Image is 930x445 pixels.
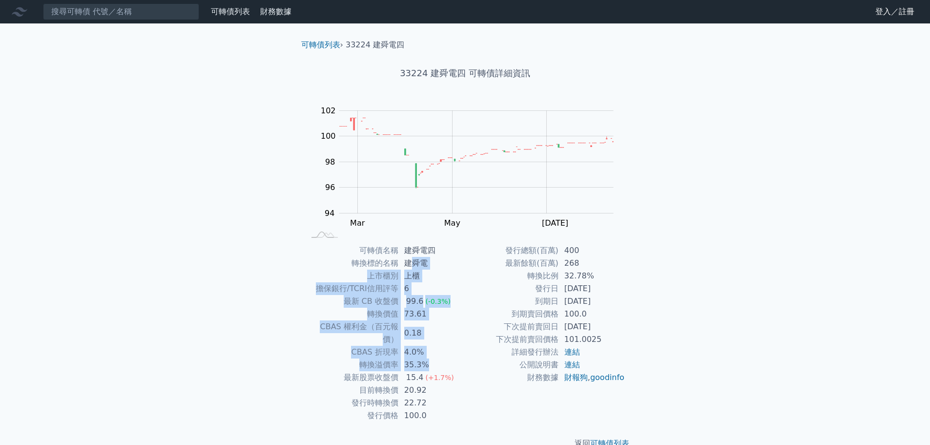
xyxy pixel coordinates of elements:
td: 400 [558,244,625,257]
tspan: 96 [325,183,335,192]
h1: 33224 建舜電四 可轉債詳細資訊 [293,66,637,80]
span: (-0.3%) [425,297,451,305]
td: 35.3% [398,359,465,371]
td: 最新 CB 收盤價 [305,295,398,308]
tspan: [DATE] [542,218,568,228]
a: 連結 [564,347,580,357]
td: 最新餘額(百萬) [465,257,558,270]
tspan: 100 [321,131,336,141]
td: CBAS 權利金（百元報價） [305,320,398,346]
a: 可轉債列表 [211,7,250,16]
td: 22.72 [398,397,465,409]
td: 到期賣回價格 [465,308,558,320]
td: 詳細發行辦法 [465,346,558,359]
td: 101.0025 [558,333,625,346]
li: 33224 建舜電四 [346,39,404,51]
g: Chart [316,106,628,228]
td: 上櫃 [398,270,465,282]
td: 下次提前賣回日 [465,320,558,333]
td: 發行價格 [305,409,398,422]
div: 15.4 [404,371,426,384]
tspan: 98 [325,157,335,167]
td: 4.0% [398,346,465,359]
td: 發行總額(百萬) [465,244,558,257]
td: , [558,371,625,384]
a: goodinfo [590,373,624,382]
span: (+1.7%) [425,374,454,381]
input: 搜尋可轉債 代號／名稱 [43,3,199,20]
td: 建舜電 [398,257,465,270]
td: [DATE] [558,282,625,295]
td: 100.0 [558,308,625,320]
div: 聊天小工具 [881,398,930,445]
td: 發行時轉換價 [305,397,398,409]
g: Series [339,118,613,188]
tspan: May [444,218,460,228]
td: 73.61 [398,308,465,320]
td: 可轉債名稱 [305,244,398,257]
a: 可轉債列表 [301,40,340,49]
td: 發行日 [465,282,558,295]
tspan: Mar [350,218,365,228]
td: [DATE] [558,295,625,308]
td: 建舜電四 [398,244,465,257]
iframe: Chat Widget [881,398,930,445]
a: 財務數據 [260,7,291,16]
td: [DATE] [558,320,625,333]
td: 6 [398,282,465,295]
td: 32.78% [558,270,625,282]
tspan: 102 [321,106,336,115]
td: 20.92 [398,384,465,397]
div: 99.6 [404,295,426,308]
td: 最新股票收盤價 [305,371,398,384]
td: 上市櫃別 [305,270,398,282]
td: 擔保銀行/TCRI信用評等 [305,282,398,295]
tspan: 94 [325,209,334,218]
td: 100.0 [398,409,465,422]
td: CBAS 折現率 [305,346,398,359]
td: 268 [558,257,625,270]
a: 財報狗 [564,373,588,382]
li: › [301,39,343,51]
td: 下次提前賣回價格 [465,333,558,346]
td: 目前轉換價 [305,384,398,397]
a: 登入／註冊 [868,4,922,20]
td: 財務數據 [465,371,558,384]
td: 到期日 [465,295,558,308]
td: 轉換比例 [465,270,558,282]
td: 公開說明書 [465,359,558,371]
td: 轉換價值 [305,308,398,320]
td: 轉換標的名稱 [305,257,398,270]
td: 0.18 [398,320,465,346]
td: 轉換溢價率 [305,359,398,371]
a: 連結 [564,360,580,369]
